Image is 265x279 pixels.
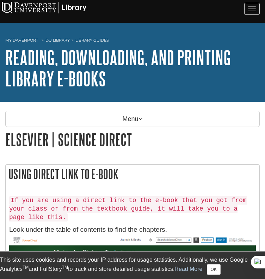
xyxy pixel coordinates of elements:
a: Reading, Downloading, and Printing Library E-books [5,47,231,90]
h2: Using Direct Link to E-book [6,165,259,183]
img: Davenport University Logo [2,2,86,13]
a: My Davenport [5,37,38,43]
button: Close [207,264,221,275]
h1: Elsevier | Science Direct [5,131,260,148]
sup: TM [62,265,68,270]
sup: TM [23,265,29,270]
a: Library Guides [75,38,109,43]
a: Read More [174,266,202,272]
code: If you are using a direct link to the e-book that you got from your class or from the textbook gu... [9,196,247,222]
a: DU Library [45,38,70,43]
p: Menu [5,111,260,127]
